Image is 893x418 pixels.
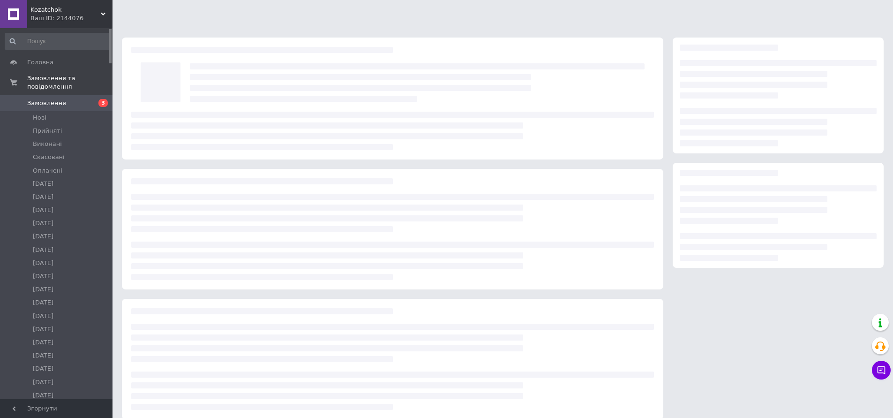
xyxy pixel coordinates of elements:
[33,259,53,267] span: [DATE]
[33,193,53,201] span: [DATE]
[27,99,66,107] span: Замовлення
[33,219,53,228] span: [DATE]
[33,272,53,281] span: [DATE]
[33,391,53,400] span: [DATE]
[33,285,53,294] span: [DATE]
[33,298,53,307] span: [DATE]
[33,338,53,347] span: [DATE]
[27,58,53,67] span: Головна
[33,378,53,387] span: [DATE]
[27,74,113,91] span: Замовлення та повідомлення
[30,6,101,14] span: Kozatchok
[33,351,53,360] span: [DATE]
[98,99,108,107] span: 3
[33,232,53,241] span: [DATE]
[33,365,53,373] span: [DATE]
[33,312,53,320] span: [DATE]
[30,14,113,23] div: Ваш ID: 2144076
[33,153,65,161] span: Скасовані
[33,140,62,148] span: Виконані
[33,114,46,122] span: Нові
[33,206,53,214] span: [DATE]
[33,180,53,188] span: [DATE]
[33,325,53,334] span: [DATE]
[5,33,111,50] input: Пошук
[872,361,891,380] button: Чат з покупцем
[33,167,62,175] span: Оплачені
[33,246,53,254] span: [DATE]
[33,127,62,135] span: Прийняті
